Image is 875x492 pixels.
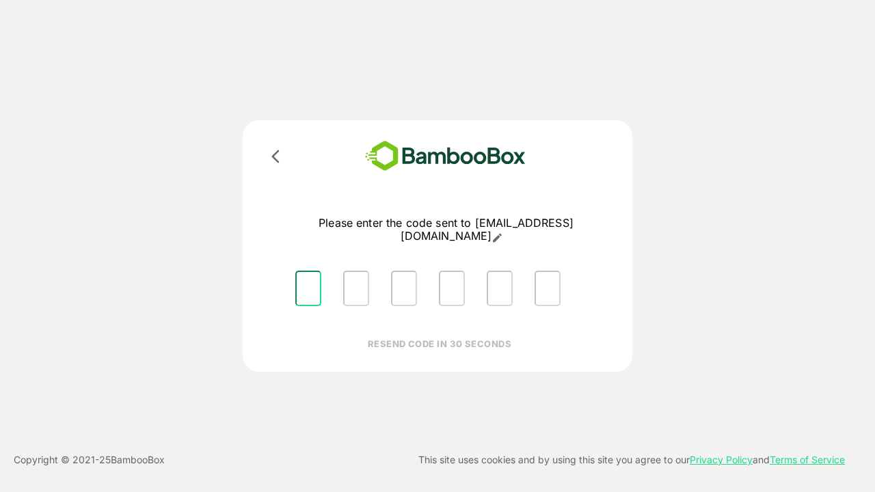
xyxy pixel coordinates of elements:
a: Terms of Service [770,454,845,465]
input: Please enter OTP character 2 [343,271,369,306]
input: Please enter OTP character 6 [535,271,561,306]
p: Copyright © 2021- 25 BambooBox [14,452,165,468]
input: Please enter OTP character 3 [391,271,417,306]
input: Please enter OTP character 4 [439,271,465,306]
img: bamboobox [345,137,546,176]
a: Privacy Policy [690,454,753,465]
input: Please enter OTP character 1 [295,271,321,306]
p: Please enter the code sent to [EMAIL_ADDRESS][DOMAIN_NAME] [284,217,608,243]
p: This site uses cookies and by using this site you agree to our and [418,452,845,468]
input: Please enter OTP character 5 [487,271,513,306]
